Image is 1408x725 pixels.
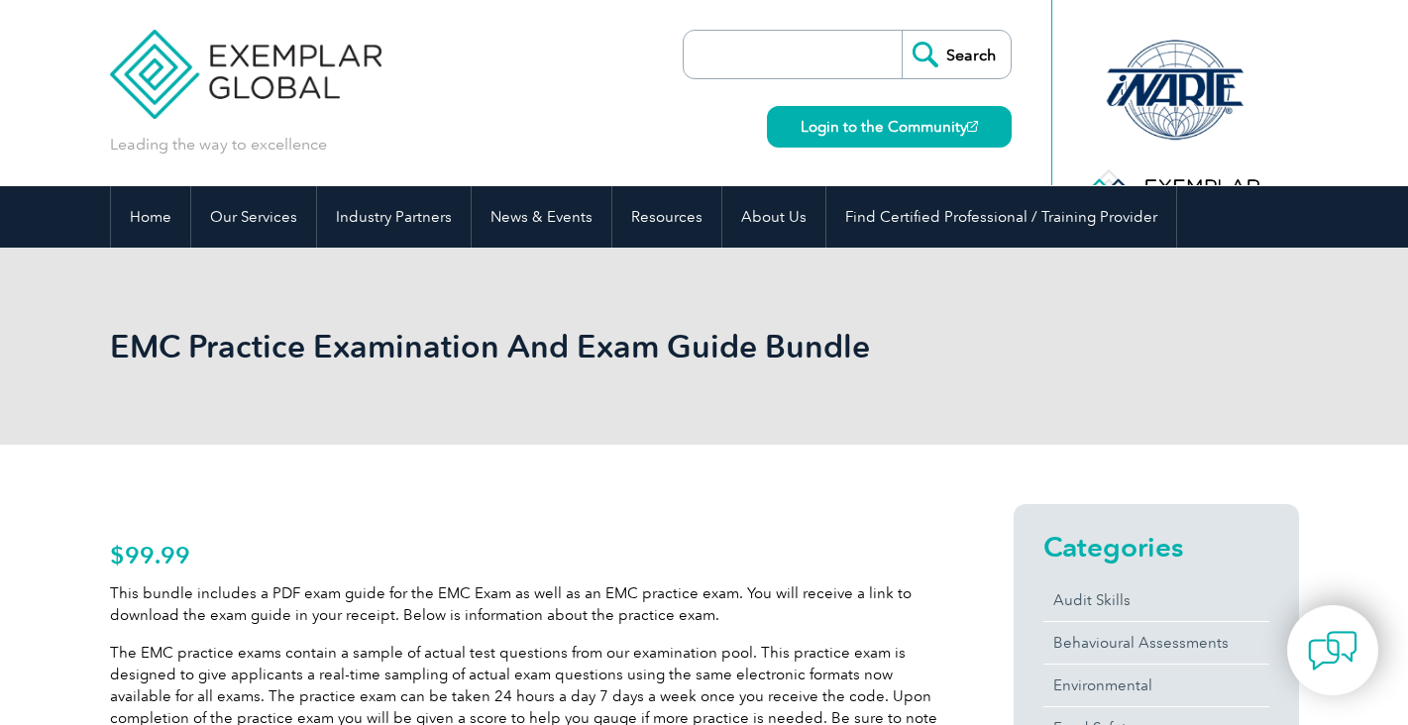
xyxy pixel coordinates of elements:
[110,541,190,570] bdi: 99.99
[110,582,942,626] p: This bundle includes a PDF exam guide for the EMC Exam as well as an EMC practice exam. You will ...
[967,121,978,132] img: open_square.png
[1043,622,1269,664] a: Behavioural Assessments
[317,186,471,248] a: Industry Partners
[472,186,611,248] a: News & Events
[1043,531,1269,563] h2: Categories
[767,106,1012,148] a: Login to the Community
[1043,579,1269,621] a: Audit Skills
[612,186,721,248] a: Resources
[111,186,190,248] a: Home
[110,541,125,570] span: $
[826,186,1176,248] a: Find Certified Professional / Training Provider
[110,327,871,365] h1: EMC Practice Examination And Exam Guide Bundle
[902,31,1011,78] input: Search
[1043,665,1269,706] a: Environmental
[722,186,825,248] a: About Us
[110,134,327,155] p: Leading the way to excellence
[1308,626,1357,675] img: contact-chat.png
[191,186,316,248] a: Our Services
